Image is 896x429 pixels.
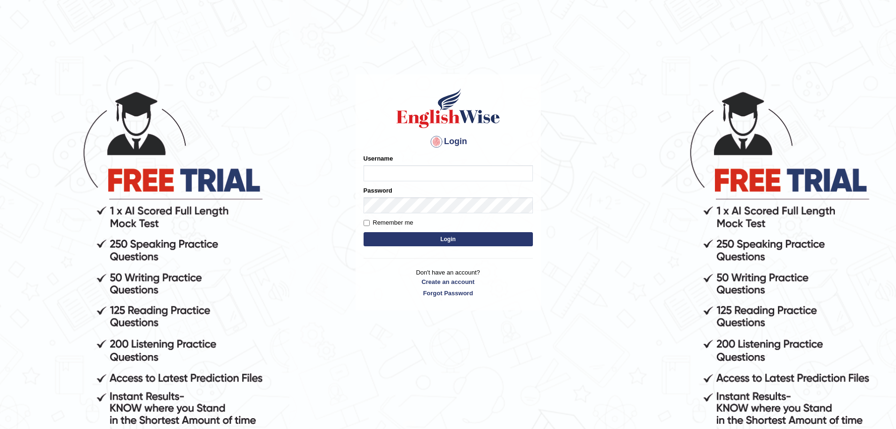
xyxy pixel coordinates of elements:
button: Login [364,232,533,246]
label: Username [364,154,393,163]
input: Remember me [364,220,370,226]
img: Logo of English Wise sign in for intelligent practice with AI [395,87,502,130]
label: Remember me [364,218,413,227]
p: Don't have an account? [364,268,533,297]
h4: Login [364,134,533,149]
a: Forgot Password [364,289,533,298]
a: Create an account [364,277,533,286]
label: Password [364,186,392,195]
